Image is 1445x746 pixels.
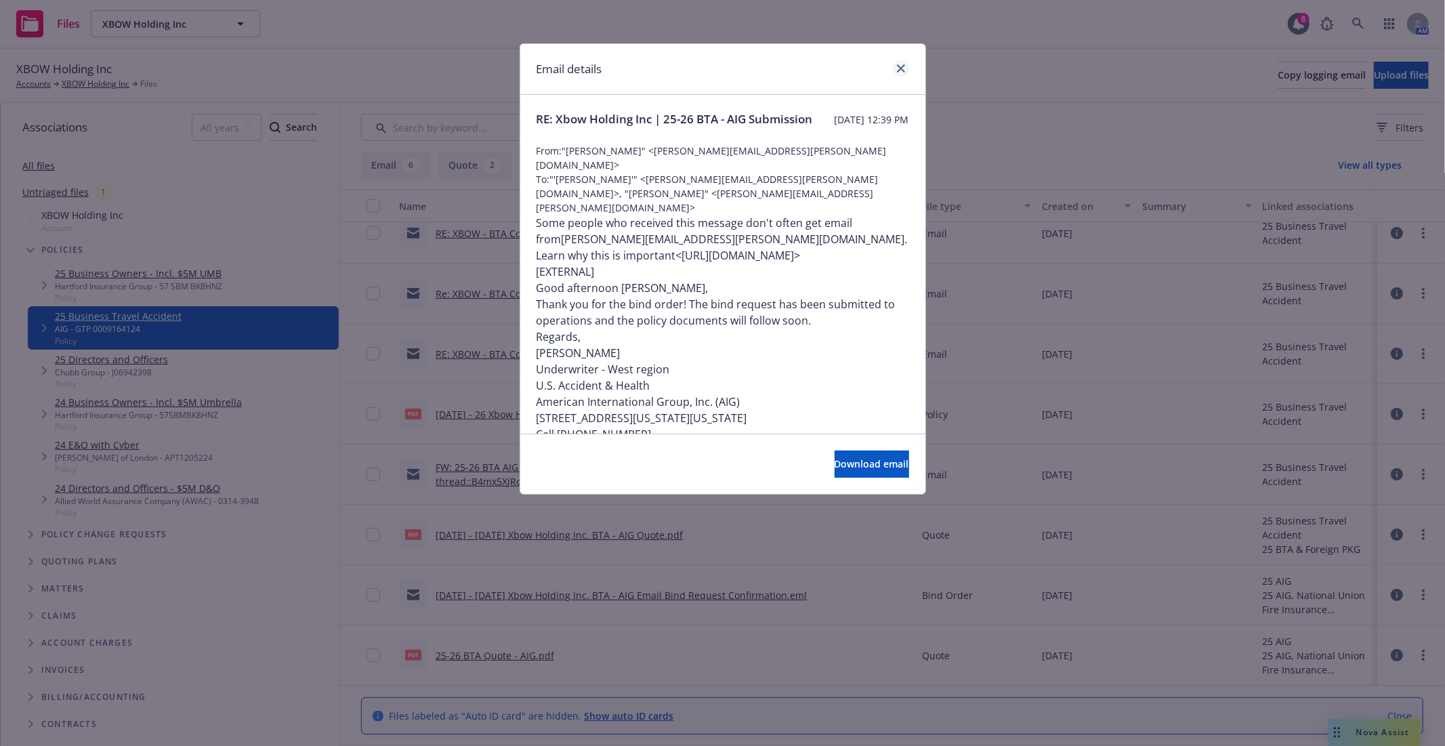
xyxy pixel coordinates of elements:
span: From: "[PERSON_NAME]" <[PERSON_NAME][EMAIL_ADDRESS][PERSON_NAME][DOMAIN_NAME]> [537,144,909,172]
h1: Email details [537,60,602,78]
p: Thank you for the bind order! The bind request has been submitted to operations and the policy do... [537,296,909,329]
p: Some people who received this message don't often get email from . Learn why this is important< > [537,215,909,264]
span: RE: Xbow Holding Inc | 25-26 BTA - AIG Submission [537,111,813,127]
p: Regards, [PERSON_NAME] Underwriter - West region U.S. Accident & Health American International Gr... [537,329,909,410]
p: Good afternoon [PERSON_NAME], [537,280,909,296]
a: close [893,60,909,77]
p: [STREET_ADDRESS][US_STATE][US_STATE] Cell [PHONE_NUMBER] < > < > [537,410,909,491]
a: [URL][DOMAIN_NAME] [682,248,795,263]
span: [DATE] 12:39 PM [835,112,909,127]
span: Download email [835,457,909,470]
button: Download email [835,451,909,478]
span: To: "'[PERSON_NAME]'" <[PERSON_NAME][EMAIL_ADDRESS][PERSON_NAME][DOMAIN_NAME]>, "[PERSON_NAME]" <... [537,172,909,215]
a: [PERSON_NAME][EMAIL_ADDRESS][PERSON_NAME][DOMAIN_NAME] [562,232,905,247]
p: [EXTERNAL] [537,264,909,280]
